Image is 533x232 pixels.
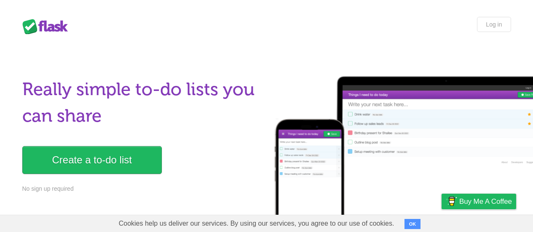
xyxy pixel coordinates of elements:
[477,17,511,32] a: Log in
[459,194,512,209] span: Buy me a coffee
[446,194,457,208] img: Buy me a coffee
[110,215,403,232] span: Cookies help us deliver our services. By using our services, you agree to our use of cookies.
[22,19,73,34] div: Flask Lists
[22,146,162,174] a: Create a to-do list
[404,219,421,229] button: OK
[22,76,262,129] h1: Really simple to-do lists you can share
[22,184,262,193] p: No sign up required
[442,194,516,209] a: Buy me a coffee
